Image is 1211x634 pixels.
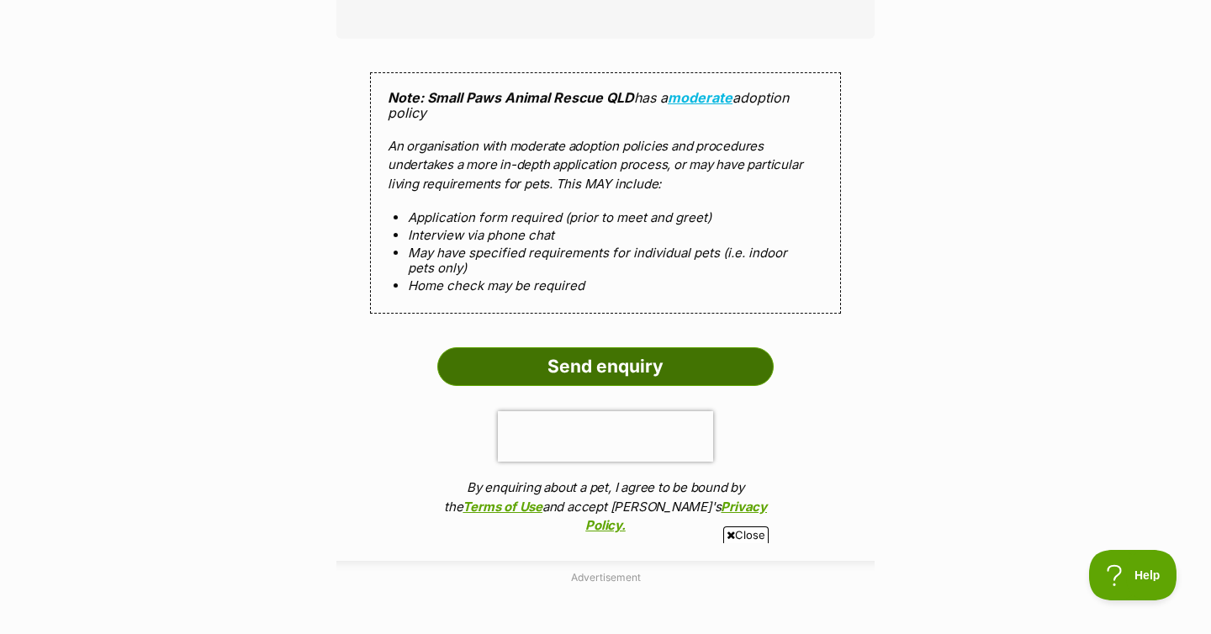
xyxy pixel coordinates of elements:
[408,210,803,225] li: Application form required (prior to meet and greet)
[408,246,803,275] li: May have specified requirements for individual pets (i.e. indoor pets only)
[408,278,803,293] li: Home check may be required
[198,550,1013,626] iframe: Advertisement
[498,411,713,462] iframe: reCAPTCHA
[388,137,823,194] p: An organisation with moderate adoption policies and procedures undertakes a more in-depth applica...
[585,499,767,534] a: Privacy Policy.
[1089,550,1177,600] iframe: Help Scout Beacon - Open
[463,499,542,515] a: Terms of Use
[723,526,769,543] span: Close
[437,347,774,386] input: Send enquiry
[437,478,774,536] p: By enquiring about a pet, I agree to be bound by the and accept [PERSON_NAME]'s
[668,89,732,106] a: moderate
[388,89,634,106] strong: Note: Small Paws Animal Rescue QLD
[370,72,841,314] div: has a adoption policy
[408,228,803,242] li: Interview via phone chat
